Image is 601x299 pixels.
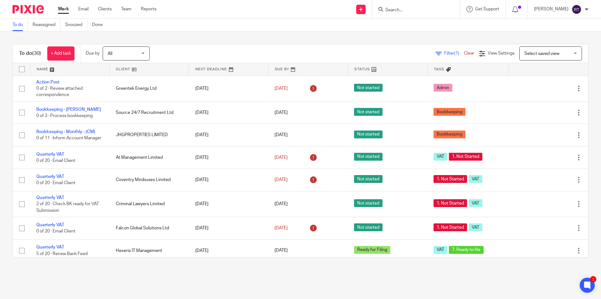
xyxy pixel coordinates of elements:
[434,175,467,183] span: 1. Not Started
[572,4,582,14] img: svg%3E
[464,51,474,56] a: Clear
[434,84,452,92] span: Admin
[469,199,482,207] span: VAT
[36,195,64,200] a: Quarterly VAT
[275,248,288,253] span: [DATE]
[36,86,83,97] span: 0 of 2 · Review attached correspondence
[469,175,482,183] span: VAT
[275,202,288,206] span: [DATE]
[469,223,482,231] span: VAT
[36,107,101,112] a: Bookkeeping - [PERSON_NAME]
[47,46,74,61] a: + Add task
[275,226,288,230] span: [DATE]
[36,152,64,157] a: Quarterly VAT
[275,110,288,115] span: [DATE]
[475,7,499,11] span: Get Support
[354,199,383,207] span: Not started
[434,223,467,231] span: 1. Not Started
[98,6,112,12] a: Clients
[189,76,269,101] td: [DATE]
[434,199,467,207] span: 1. Not Started
[275,155,288,160] span: [DATE]
[65,19,87,31] a: Snoozed
[354,246,390,254] span: Ready for Filing
[354,84,383,92] span: Not started
[13,19,28,31] a: To do
[36,252,88,256] span: 5 of 20 · Renew Bank Feed
[110,239,189,262] td: Hexeris IT Management
[36,114,93,118] span: 0 of 3 · Process bookkeeping
[449,153,482,161] span: 1. Not Started
[275,86,288,91] span: [DATE]
[36,158,75,163] span: 0 of 20 · Email Client
[110,101,189,124] td: Source 24/7 Recruitment Ltd
[36,202,99,213] span: 2 of 20 · Check BK ready for VAT Submission
[36,229,75,233] span: 0 of 20 · Email Client
[275,133,288,137] span: [DATE]
[36,136,101,141] span: 0 of 11 · Inform Account Manager
[110,217,189,239] td: Falcon Global Solutions Ltd
[189,217,269,239] td: [DATE]
[434,67,444,71] span: Tags
[354,175,383,183] span: Not started
[78,6,89,12] a: Email
[449,246,484,254] span: 7. Ready to file
[19,50,41,57] h1: To do
[354,131,383,138] span: Not started
[189,124,269,146] td: [DATE]
[524,51,559,56] span: Select saved view
[189,146,269,168] td: [DATE]
[189,239,269,262] td: [DATE]
[534,6,568,12] p: [PERSON_NAME]
[110,191,189,217] td: Criminal Lawyers Limited
[92,19,107,31] a: Done
[36,130,95,134] a: Bookkeeping - Monthly - (CM)
[590,276,596,282] div: 1
[434,108,465,116] span: Bookkeeping
[110,124,189,146] td: JHGPROPERTIES LIMITED
[141,6,157,12] a: Reports
[110,169,189,191] td: Coventry Minibuses Limited
[354,108,383,116] span: Not started
[434,153,447,161] span: VAT
[36,223,64,227] a: Quarterly VAT
[354,153,383,161] span: Not started
[434,246,447,254] span: VAT
[189,191,269,217] td: [DATE]
[444,51,464,56] span: Filter
[32,51,41,56] span: (30)
[36,181,75,185] span: 0 of 20 · Email Client
[189,169,269,191] td: [DATE]
[354,223,383,231] span: Not started
[110,146,189,168] td: At Management Limited
[434,131,465,138] span: Bookkeeping
[385,8,441,13] input: Search
[36,80,59,84] a: Action Post
[108,51,112,56] span: All
[58,6,69,12] a: Work
[110,76,189,101] td: Greentek Energy Ltd
[13,5,44,13] img: Pixie
[36,245,64,249] a: Quarterly VAT
[488,51,515,56] span: View Settings
[275,178,288,182] span: [DATE]
[121,6,131,12] a: Team
[189,101,269,124] td: [DATE]
[33,19,60,31] a: Reassigned
[454,51,459,56] span: (1)
[36,174,64,179] a: Quarterly VAT
[86,50,100,56] p: Due by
